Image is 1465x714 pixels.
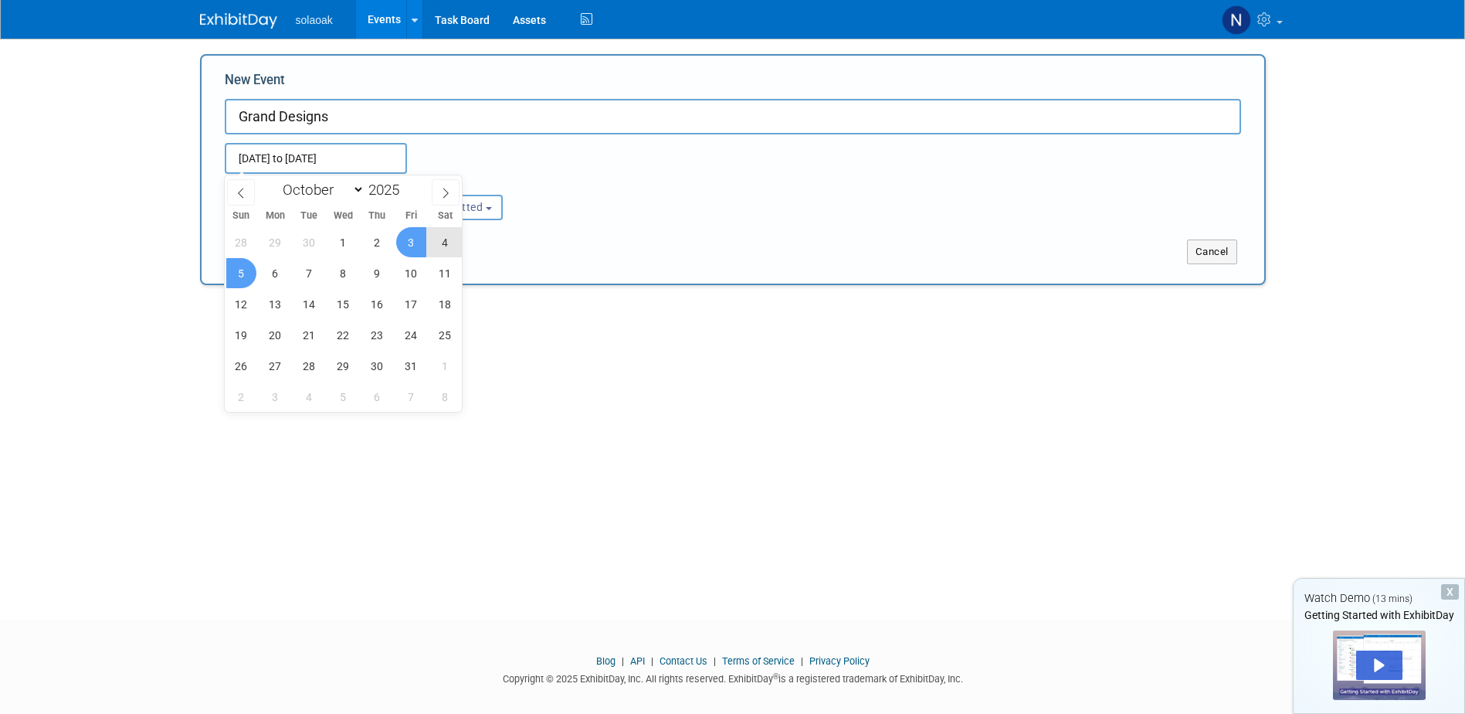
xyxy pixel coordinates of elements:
span: October 15, 2025 [328,289,358,319]
span: (13 mins) [1372,593,1412,604]
span: | [618,655,628,667]
span: October 5, 2025 [226,258,256,288]
span: October 1, 2025 [328,227,358,257]
select: Month [276,180,365,199]
span: October 28, 2025 [294,351,324,381]
span: September 30, 2025 [294,227,324,257]
div: Participation: [398,174,548,194]
span: October 8, 2025 [328,258,358,288]
span: Fri [394,211,428,221]
label: New Event [225,71,285,95]
span: October 13, 2025 [260,289,290,319]
span: October 16, 2025 [362,289,392,319]
span: September 29, 2025 [260,227,290,257]
span: October 18, 2025 [430,289,460,319]
span: October 25, 2025 [430,320,460,350]
span: October 9, 2025 [362,258,392,288]
span: October 4, 2025 [430,227,460,257]
span: October 10, 2025 [396,258,426,288]
span: November 8, 2025 [430,382,460,412]
span: October 21, 2025 [294,320,324,350]
a: Blog [596,655,616,667]
a: Privacy Policy [809,655,870,667]
span: Tue [292,211,326,221]
span: November 3, 2025 [260,382,290,412]
span: October 19, 2025 [226,320,256,350]
span: October 31, 2025 [396,351,426,381]
div: Getting Started with ExhibitDay [1294,607,1464,623]
a: Contact Us [660,655,707,667]
span: Sun [225,211,259,221]
div: Play [1356,651,1402,680]
span: October 12, 2025 [226,289,256,319]
img: ExhibitDay [200,13,277,29]
input: Start Date - End Date [225,143,407,174]
span: October 26, 2025 [226,351,256,381]
span: October 27, 2025 [260,351,290,381]
span: November 5, 2025 [328,382,358,412]
span: | [710,655,720,667]
span: November 6, 2025 [362,382,392,412]
span: solaoak [296,14,333,26]
span: October 17, 2025 [396,289,426,319]
span: | [797,655,807,667]
span: October 24, 2025 [396,320,426,350]
span: October 22, 2025 [328,320,358,350]
div: Watch Demo [1294,590,1464,607]
a: API [630,655,645,667]
span: October 14, 2025 [294,289,324,319]
span: Mon [258,211,292,221]
span: September 28, 2025 [226,227,256,257]
span: October 29, 2025 [328,351,358,381]
span: Sat [428,211,462,221]
img: nicolajayne Farley [1222,5,1251,35]
span: October 20, 2025 [260,320,290,350]
span: November 4, 2025 [294,382,324,412]
span: October 6, 2025 [260,258,290,288]
div: Attendance / Format: [225,174,375,194]
span: November 2, 2025 [226,382,256,412]
sup: ® [773,672,778,681]
span: November 7, 2025 [396,382,426,412]
a: Terms of Service [722,655,795,667]
span: October 23, 2025 [362,320,392,350]
span: October 3, 2025 [396,227,426,257]
input: Name of Trade Show / Conference [225,99,1241,134]
span: Wed [326,211,360,221]
span: October 2, 2025 [362,227,392,257]
span: October 7, 2025 [294,258,324,288]
span: November 1, 2025 [430,351,460,381]
span: | [647,655,657,667]
span: October 30, 2025 [362,351,392,381]
div: Dismiss [1441,584,1459,600]
span: October 11, 2025 [430,258,460,288]
button: Cancel [1187,240,1237,264]
input: Year [365,181,411,199]
span: Thu [360,211,394,221]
